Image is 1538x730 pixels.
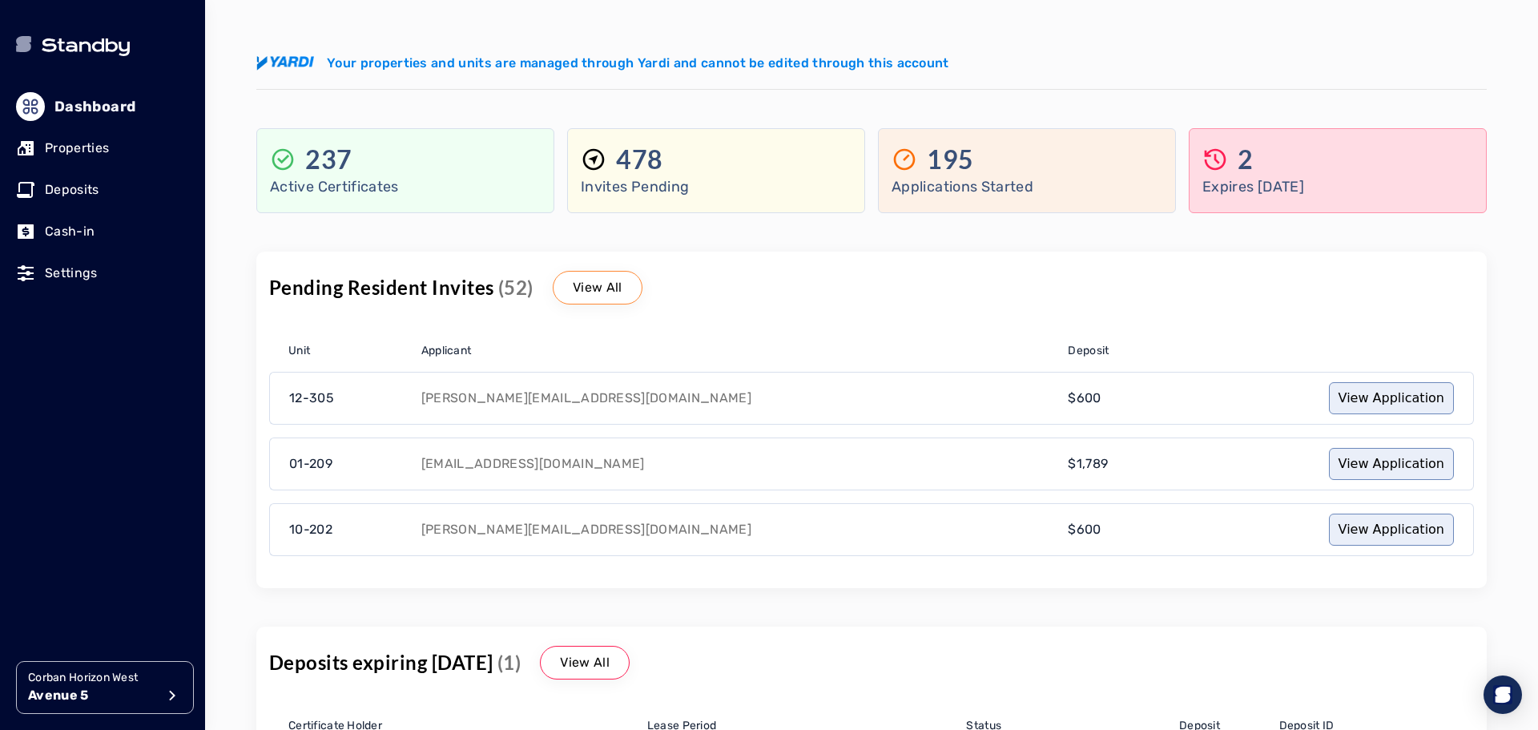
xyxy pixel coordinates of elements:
a: Deposits [16,172,189,208]
p: Deposits [45,180,99,200]
a: View All [553,271,642,305]
span: Applicant [421,343,472,359]
p: Your properties and units are managed through Yardi and cannot be edited through this account [327,54,949,73]
span: (1) [497,651,521,674]
p: [PERSON_NAME][EMAIL_ADDRESS][DOMAIN_NAME] [421,523,751,536]
p: $1,789 [1068,454,1108,474]
p: Avenue 5 [28,686,156,705]
p: 478 [616,143,663,175]
a: Settings [16,256,189,291]
p: Settings [45,264,98,283]
p: 195 [927,143,974,175]
a: View Application [1329,382,1454,414]
a: Properties [16,131,189,166]
p: Properties [45,139,109,158]
p: Applications Started [892,175,1162,198]
p: View All [573,278,622,297]
p: 237 [305,143,352,175]
p: Invites Pending [581,175,852,198]
a: Cash-in [16,214,189,249]
p: $600 [1068,520,1101,539]
p: Expires [DATE] [1202,175,1473,198]
span: Unit [288,343,310,359]
p: Active Certificates [270,175,541,198]
span: Deposit [1068,343,1109,359]
p: 2 [1238,143,1254,175]
p: View All [560,653,610,672]
a: Dashboard [16,89,189,124]
p: Deposits expiring [DATE] [269,650,521,676]
p: [PERSON_NAME][EMAIL_ADDRESS][DOMAIN_NAME] [421,392,751,405]
button: Corban Horizon WestAvenue 5 [16,661,194,714]
p: Cash-in [45,222,95,241]
a: View All [540,646,630,680]
div: Open Intercom Messenger [1484,676,1522,714]
a: View Application [1329,448,1454,480]
p: 10-202 [289,520,332,539]
p: Pending Resident Invites [269,275,533,300]
p: 01-209 [289,454,332,474]
p: Corban Horizon West [28,670,156,686]
p: Dashboard [54,95,135,118]
a: View Application [1329,514,1454,546]
p: $600 [1068,389,1101,408]
p: [EMAIL_ADDRESS][DOMAIN_NAME] [421,458,645,470]
p: 12-305 [289,389,334,408]
img: yardi [256,56,314,71]
span: (52) [498,276,533,299]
